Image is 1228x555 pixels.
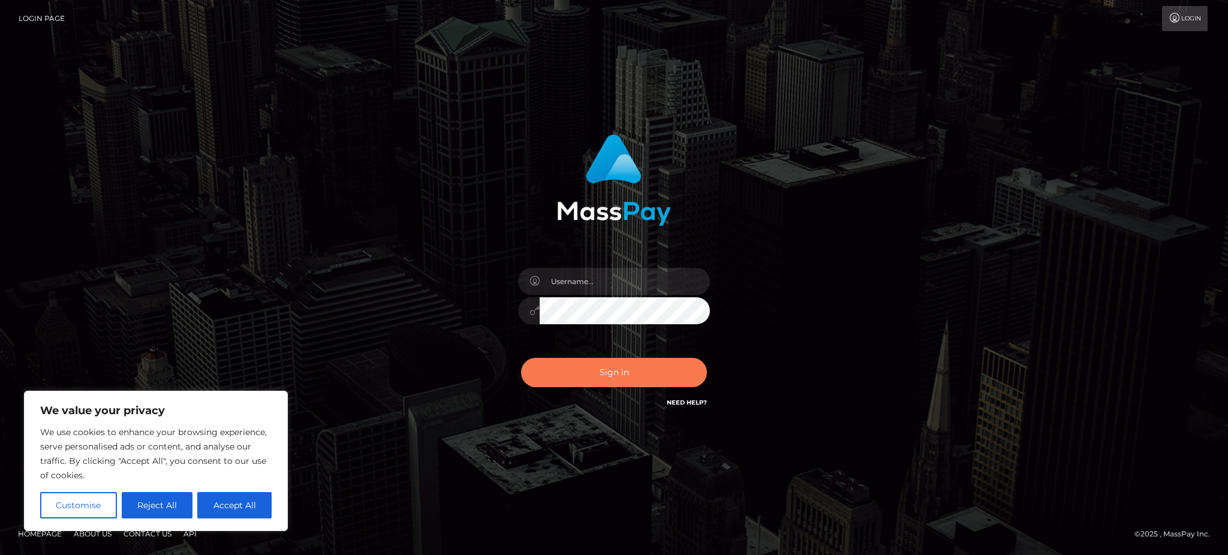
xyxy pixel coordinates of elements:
[19,6,65,31] a: Login Page
[540,268,710,295] input: Username...
[119,524,176,543] a: Contact Us
[1134,527,1219,541] div: © 2025 , MassPay Inc.
[69,524,116,543] a: About Us
[1162,6,1208,31] a: Login
[40,403,272,418] p: We value your privacy
[521,358,707,387] button: Sign in
[122,492,193,518] button: Reject All
[179,524,201,543] a: API
[24,391,288,531] div: We value your privacy
[197,492,272,518] button: Accept All
[40,425,272,482] p: We use cookies to enhance your browsing experience, serve personalised ads or content, and analys...
[557,134,671,226] img: MassPay Login
[13,524,67,543] a: Homepage
[40,492,117,518] button: Customise
[667,399,707,406] a: Need Help?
